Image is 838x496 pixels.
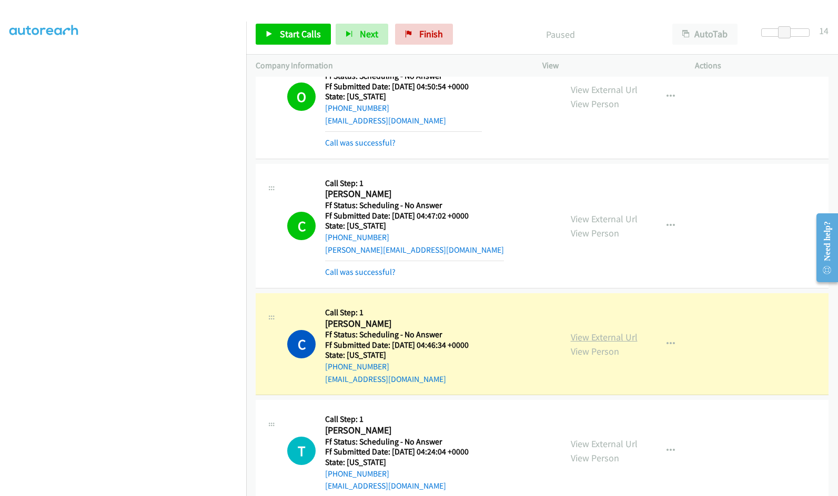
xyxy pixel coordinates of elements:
[571,84,638,96] a: View External Url
[325,437,482,447] h5: Ff Status: Scheduling - No Answer
[571,227,619,239] a: View Person
[336,24,388,45] button: Next
[287,437,316,465] h1: T
[571,98,619,110] a: View Person
[542,59,676,72] p: View
[325,178,504,189] h5: Call Step: 1
[287,437,316,465] div: The call is yet to be attempted
[287,212,316,240] h1: C
[325,211,504,221] h5: Ff Submitted Date: [DATE] 04:47:02 +0000
[325,469,389,479] a: [PHONE_NUMBER]
[325,318,482,330] h2: [PERSON_NAME]
[325,425,482,437] h2: [PERSON_NAME]
[819,24,829,38] div: 14
[395,24,453,45] a: Finish
[807,206,838,290] iframe: Resource Center
[571,452,619,464] a: View Person
[672,24,738,45] button: AutoTab
[571,213,638,225] a: View External Url
[325,481,446,491] a: [EMAIL_ADDRESS][DOMAIN_NAME]
[325,245,504,255] a: [PERSON_NAME][EMAIL_ADDRESS][DOMAIN_NAME]
[325,81,482,92] h5: Ff Submitted Date: [DATE] 04:50:54 +0000
[325,447,482,457] h5: Ff Submitted Date: [DATE] 04:24:04 +0000
[360,28,378,40] span: Next
[325,138,396,148] a: Call was successful?
[325,457,482,468] h5: State: [US_STATE]
[325,188,482,200] h2: [PERSON_NAME]
[325,374,446,384] a: [EMAIL_ADDRESS][DOMAIN_NAME]
[695,59,829,72] p: Actions
[467,27,653,42] p: Paused
[325,329,482,340] h5: Ff Status: Scheduling - No Answer
[571,331,638,343] a: View External Url
[325,340,482,350] h5: Ff Submitted Date: [DATE] 04:46:34 +0000
[256,59,523,72] p: Company Information
[325,200,504,211] h5: Ff Status: Scheduling - No Answer
[571,345,619,357] a: View Person
[325,221,504,231] h5: State: [US_STATE]
[325,414,482,425] h5: Call Step: 1
[256,24,331,45] a: Start Calls
[571,438,638,450] a: View External Url
[325,307,482,318] h5: Call Step: 1
[287,82,316,111] h1: O
[280,28,321,40] span: Start Calls
[287,330,316,358] h1: C
[325,350,482,360] h5: State: [US_STATE]
[325,116,446,126] a: [EMAIL_ADDRESS][DOMAIN_NAME]
[325,232,389,242] a: [PHONE_NUMBER]
[325,91,482,102] h5: State: [US_STATE]
[325,103,389,113] a: [PHONE_NUMBER]
[325,361,389,371] a: [PHONE_NUMBER]
[419,28,443,40] span: Finish
[325,267,396,277] a: Call was successful?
